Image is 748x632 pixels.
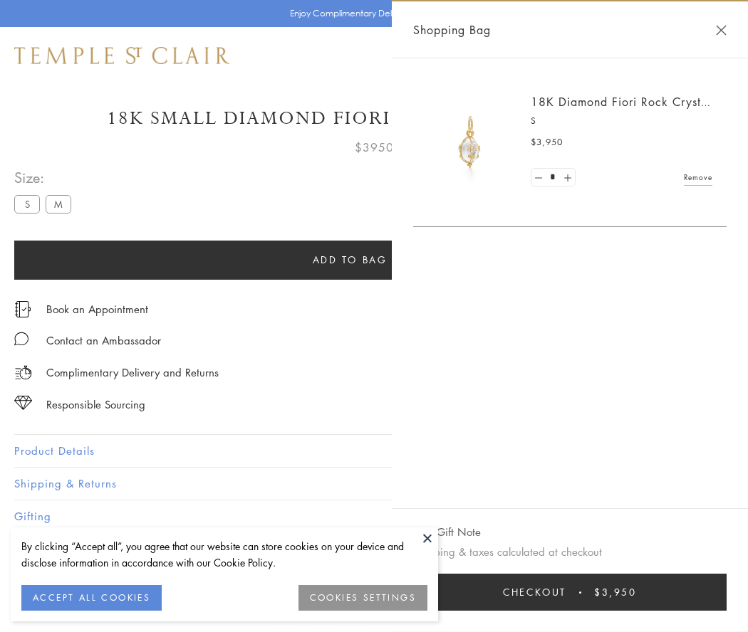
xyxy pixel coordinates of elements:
[413,543,727,561] p: Shipping & taxes calculated at checkout
[594,584,637,600] span: $3,950
[531,114,712,128] p: S
[21,585,162,611] button: ACCEPT ALL COOKIES
[427,100,513,185] img: P51889-E11FIORI
[46,301,148,317] a: Book an Appointment
[14,166,77,189] span: Size:
[14,396,32,410] img: icon_sourcing.svg
[290,6,452,21] p: Enjoy Complimentary Delivery & Returns
[14,468,734,500] button: Shipping & Returns
[46,332,161,349] div: Contact an Ambassador
[14,195,40,213] label: S
[14,106,734,131] h1: 18K Small Diamond Fiori Rock Crystal Amulet
[560,169,574,186] a: Set quantity to 2
[716,25,727,36] button: Close Shopping Bag
[14,241,685,280] button: Add to bag
[14,435,734,467] button: Product Details
[14,500,734,532] button: Gifting
[413,21,491,39] span: Shopping Bag
[355,138,394,157] span: $3950
[14,301,31,317] img: icon_appointment.svg
[298,585,427,611] button: COOKIES SETTINGS
[684,169,712,185] a: Remove
[21,538,427,571] div: By clicking “Accept all”, you agree that our website can store cookies on your device and disclos...
[413,574,727,611] button: Checkout $3,950
[14,364,32,381] img: icon_delivery.svg
[46,195,71,213] label: M
[46,364,219,381] p: Complimentary Delivery and Returns
[531,135,563,149] span: $3,950
[14,47,229,64] img: Temple St. Clair
[531,169,546,186] a: Set quantity to 0
[313,252,388,268] span: Add to bag
[14,332,28,346] img: MessageIcon-01_2.svg
[46,396,145,414] div: Responsible Sourcing
[503,584,566,600] span: Checkout
[413,523,481,541] button: Add Gift Note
